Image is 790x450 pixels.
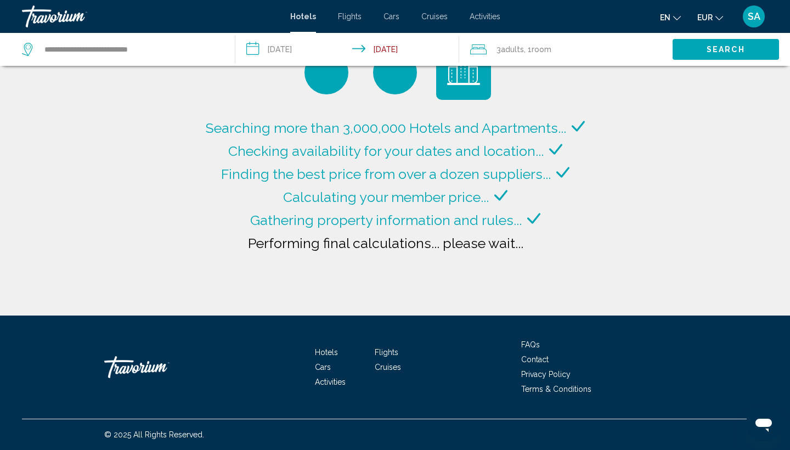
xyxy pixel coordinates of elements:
[421,12,448,21] a: Cruises
[104,351,214,384] a: Travorium
[746,406,781,441] iframe: Bouton de lancement de la fenêtre de messagerie
[375,363,401,372] a: Cruises
[315,348,338,357] a: Hotels
[673,39,779,59] button: Search
[228,143,544,159] span: Checking availability for your dates and location...
[532,45,551,54] span: Room
[315,363,331,372] a: Cars
[459,33,673,66] button: Travelers: 3 adults, 0 children
[338,12,362,21] a: Flights
[375,348,398,357] a: Flights
[290,12,316,21] a: Hotels
[221,166,551,182] span: Finding the best price from over a dozen suppliers...
[521,370,571,379] a: Privacy Policy
[315,378,346,386] a: Activities
[248,235,523,251] span: Performing final calculations... please wait...
[521,385,591,393] a: Terms & Conditions
[707,46,745,54] span: Search
[660,13,670,22] span: en
[697,13,713,22] span: EUR
[501,45,524,54] span: Adults
[521,355,549,364] a: Contact
[470,12,500,21] a: Activities
[521,340,540,349] a: FAQs
[250,212,522,228] span: Gathering property information and rules...
[496,42,524,57] span: 3
[740,5,768,28] button: User Menu
[748,11,760,22] span: SA
[235,33,460,66] button: Check-in date: Aug 21, 2025 Check-out date: Aug 24, 2025
[206,120,566,136] span: Searching more than 3,000,000 Hotels and Apartments...
[383,12,399,21] a: Cars
[524,42,551,57] span: , 1
[660,9,681,25] button: Change language
[697,9,723,25] button: Change currency
[104,430,204,439] span: © 2025 All Rights Reserved.
[283,189,489,205] span: Calculating your member price...
[22,5,279,27] a: Travorium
